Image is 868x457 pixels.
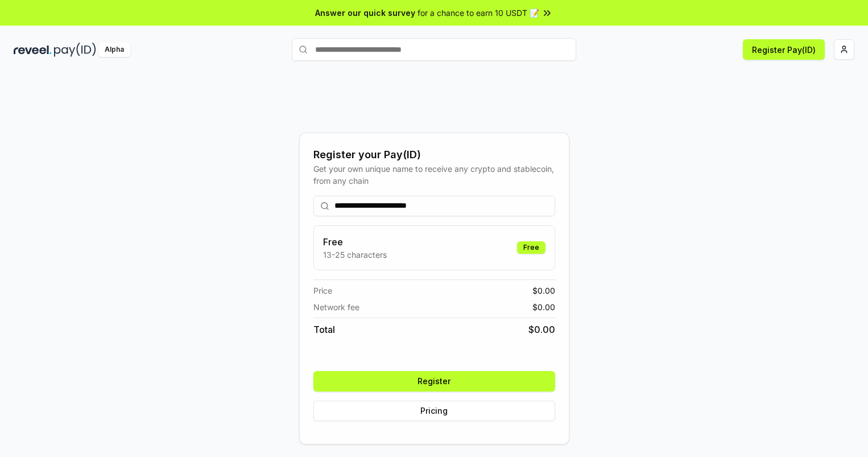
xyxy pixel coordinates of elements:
[528,323,555,336] span: $ 0.00
[54,43,96,57] img: pay_id
[323,249,387,261] p: 13-25 characters
[313,371,555,392] button: Register
[315,7,415,19] span: Answer our quick survey
[14,43,52,57] img: reveel_dark
[517,241,545,254] div: Free
[98,43,130,57] div: Alpha
[313,163,555,187] div: Get your own unique name to receive any crypto and stablecoin, from any chain
[323,235,387,249] h3: Free
[313,323,335,336] span: Total
[313,285,332,297] span: Price
[418,7,539,19] span: for a chance to earn 10 USDT 📝
[313,147,555,163] div: Register your Pay(ID)
[743,39,825,60] button: Register Pay(ID)
[313,401,555,421] button: Pricing
[313,301,359,313] span: Network fee
[532,301,555,313] span: $ 0.00
[532,285,555,297] span: $ 0.00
